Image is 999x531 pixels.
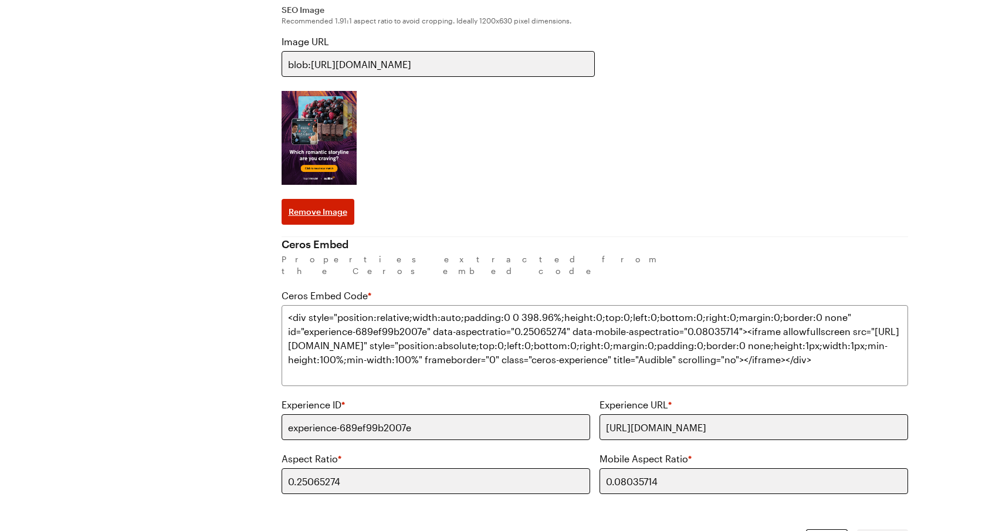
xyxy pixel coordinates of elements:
textarea: <div style="position:relative;width:auto;padding:0 0 398.96%;height:0;top:0;left:0;bottom:0;right... [282,305,908,386]
button: Remove Image [282,199,354,225]
label: Aspect Ratio [282,452,341,466]
img: Hub page header image [282,91,595,185]
label: Mobile Aspect Ratio [600,452,692,466]
span: Remove Image [289,206,347,218]
p: Recommended 1.91:1 aspect ratio to avoid cropping. Ideally 1200x630 pixel dimensions. [282,16,908,25]
p: Properties extracted from the Ceros embed code [282,253,676,277]
label: Experience URL [600,398,672,412]
label: Experience ID [282,398,345,412]
label: Ceros Embed Code [282,289,371,303]
h3: Ceros Embed [282,237,699,251]
label: Image URL [282,35,329,49]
